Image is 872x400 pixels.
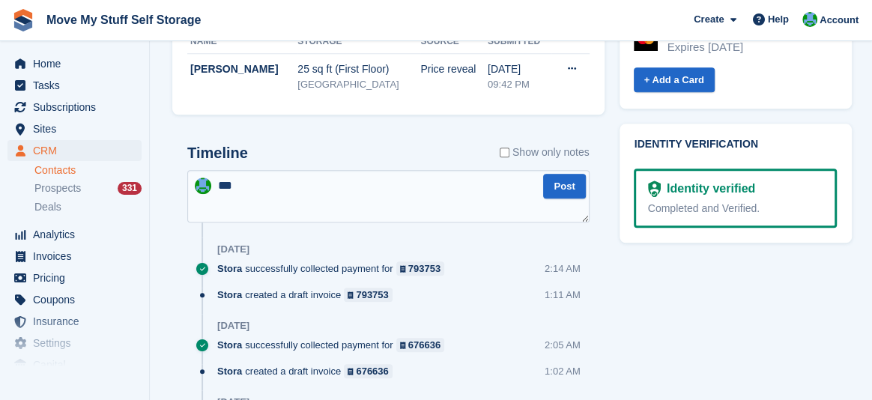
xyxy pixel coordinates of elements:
[217,338,452,352] div: successfully collected payment for
[217,261,452,276] div: successfully collected payment for
[488,77,551,92] div: 09:42 PM
[187,145,248,162] h2: Timeline
[634,67,715,92] a: + Add a Card
[396,261,445,276] a: 793753
[7,311,142,332] a: menu
[33,267,123,288] span: Pricing
[195,178,211,194] img: Dan
[33,97,123,118] span: Subscriptions
[488,61,551,77] div: [DATE]
[667,40,771,54] div: Expires [DATE]
[545,364,581,378] div: 1:02 AM
[7,246,142,267] a: menu
[420,61,488,77] div: Price reveal
[802,12,817,27] img: Dan
[217,288,400,302] div: created a draft invoice
[545,338,581,352] div: 2:05 AM
[768,12,789,27] span: Help
[34,181,142,196] a: Prospects 331
[34,163,142,178] a: Contacts
[408,261,440,276] div: 793753
[118,182,142,195] div: 331
[7,118,142,139] a: menu
[33,246,123,267] span: Invoices
[33,75,123,96] span: Tasks
[545,261,581,276] div: 2:14 AM
[488,30,551,54] th: Submitted
[217,364,242,378] span: Stora
[648,201,823,216] div: Completed and Verified.
[40,7,207,32] a: Move My Stuff Self Storage
[7,224,142,245] a: menu
[217,364,400,378] div: created a draft invoice
[190,61,297,77] div: [PERSON_NAME]
[7,267,142,288] a: menu
[7,354,142,375] a: menu
[34,199,142,215] a: Deals
[7,75,142,96] a: menu
[500,145,590,160] label: Show only notes
[33,53,123,74] span: Home
[545,288,581,302] div: 1:11 AM
[661,180,755,198] div: Identity verified
[7,289,142,310] a: menu
[344,364,393,378] a: 676636
[820,13,859,28] span: Account
[33,354,123,375] span: Capital
[356,364,388,378] div: 676636
[33,140,123,161] span: CRM
[297,30,420,54] th: Storage
[356,288,388,302] div: 793753
[217,320,249,332] div: [DATE]
[33,289,123,310] span: Coupons
[297,61,420,77] div: 25 sq ft (First Floor)
[33,311,123,332] span: Insurance
[33,333,123,354] span: Settings
[694,12,724,27] span: Create
[34,181,81,196] span: Prospects
[7,53,142,74] a: menu
[635,139,837,151] h2: Identity verification
[648,181,661,197] img: Identity Verification Ready
[34,200,61,214] span: Deals
[217,338,242,352] span: Stora
[7,333,142,354] a: menu
[12,9,34,31] img: stora-icon-8386f47178a22dfd0bd8f6a31ec36ba5ce8667c1dd55bd0f319d3a0aa187defe.svg
[217,243,249,255] div: [DATE]
[500,145,509,160] input: Show only notes
[33,224,123,245] span: Analytics
[297,77,420,92] div: [GEOGRAPHIC_DATA]
[408,338,440,352] div: 676636
[344,288,393,302] a: 793753
[420,30,488,54] th: Source
[7,140,142,161] a: menu
[33,118,123,139] span: Sites
[217,261,242,276] span: Stora
[217,288,242,302] span: Stora
[396,338,445,352] a: 676636
[543,174,585,199] button: Post
[7,97,142,118] a: menu
[187,30,297,54] th: Name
